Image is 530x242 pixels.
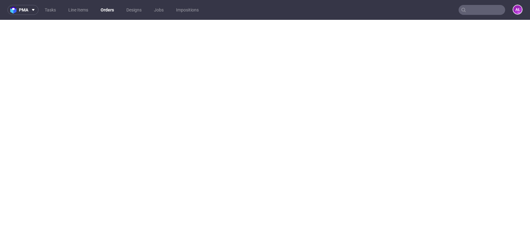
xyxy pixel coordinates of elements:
[123,5,145,15] a: Designs
[97,5,118,15] a: Orders
[19,8,28,12] span: pma
[150,5,167,15] a: Jobs
[41,5,60,15] a: Tasks
[172,5,202,15] a: Impositions
[513,5,522,14] figcaption: AŁ
[7,5,39,15] button: pma
[10,7,19,14] img: logo
[65,5,92,15] a: Line Items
